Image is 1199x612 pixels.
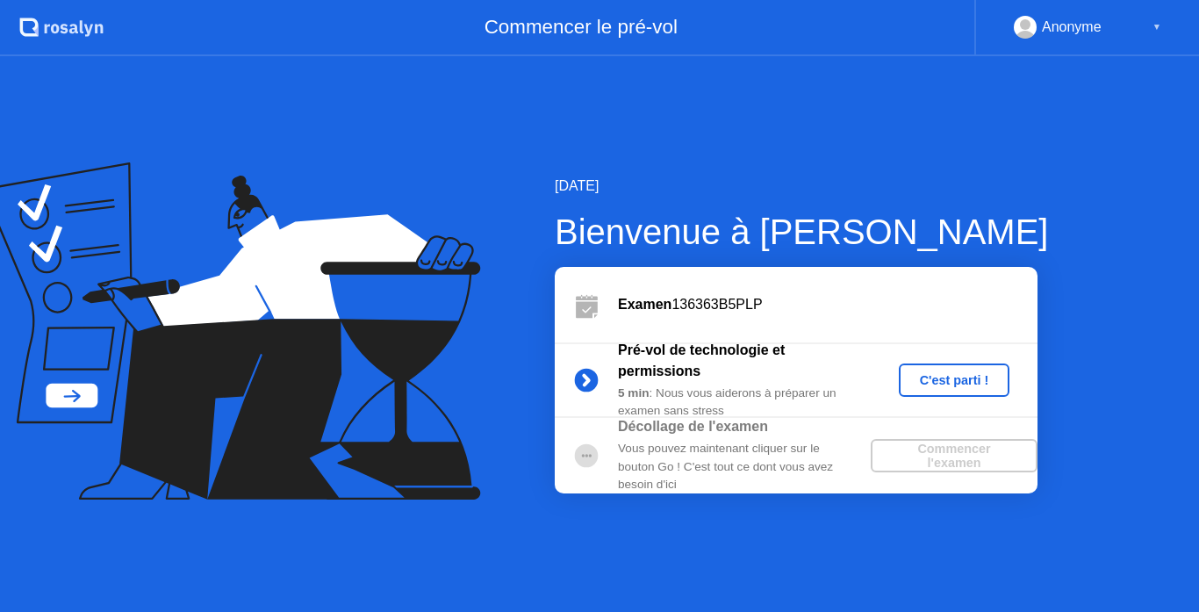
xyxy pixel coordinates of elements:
[618,386,650,400] b: 5 min
[618,419,768,434] b: Décollage de l'examen
[555,205,1048,258] div: Bienvenue à [PERSON_NAME]
[618,440,871,493] div: Vous pouvez maintenant cliquer sur le bouton Go ! C'est tout ce dont vous avez besoin d'ici
[618,385,871,421] div: : Nous vous aiderons à préparer un examen sans stress
[1152,16,1161,39] div: ▼
[618,342,785,378] b: Pré-vol de technologie et permissions
[871,439,1037,472] button: Commencer l'examen
[906,373,1003,387] div: C'est parti !
[1042,16,1102,39] div: Anonyme
[899,364,1010,397] button: C'est parti !
[555,176,1048,197] div: [DATE]
[878,442,1030,470] div: Commencer l'examen
[618,297,671,312] b: Examen
[618,294,1037,315] div: 136363B5PLP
